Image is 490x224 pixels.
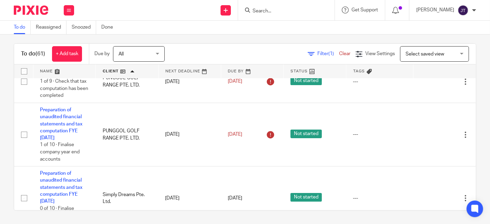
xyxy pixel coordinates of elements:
span: [DATE] [228,79,242,84]
span: (61) [35,51,45,57]
h1: To do [21,50,45,58]
span: 1 of 10 · Finalise company year end accounts [40,143,80,162]
img: Pixie [14,6,48,15]
span: Filter [317,51,339,56]
a: Preparation of unaudited financial statements and tax computation FYE [DATE] [40,171,82,204]
p: [PERSON_NAME] [416,7,454,13]
a: + Add task [52,46,82,62]
div: --- [353,195,406,202]
a: Done [101,21,118,34]
a: Snoozed [72,21,96,34]
span: Get Support [351,8,378,12]
a: Clear [339,51,350,56]
span: Not started [290,77,322,85]
span: Not started [290,130,322,138]
span: [DATE] [228,196,242,201]
span: All [119,52,124,57]
span: (1) [328,51,334,56]
p: Due by [94,50,110,57]
img: svg%3E [458,5,469,16]
div: --- [353,78,406,85]
span: View Settings [365,51,395,56]
a: Preparation of unaudited financial statements and tax computation FYE [DATE] [40,108,82,140]
a: Reassigned [36,21,67,34]
span: 1 of 9 · Check that tax computation has been completed [40,79,88,98]
span: Not started [290,193,322,202]
td: [DATE] [158,60,221,103]
span: Select saved view [406,52,444,57]
span: [DATE] [228,132,242,137]
a: To do [14,21,31,34]
span: Tags [353,69,365,73]
td: PUNGGOL GOLF RANGE PTE. LTD. [96,60,159,103]
td: [DATE] [158,103,221,166]
input: Search [252,8,314,14]
div: --- [353,131,406,138]
td: PUNGGOL GOLF RANGE PTE. LTD. [96,103,159,166]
